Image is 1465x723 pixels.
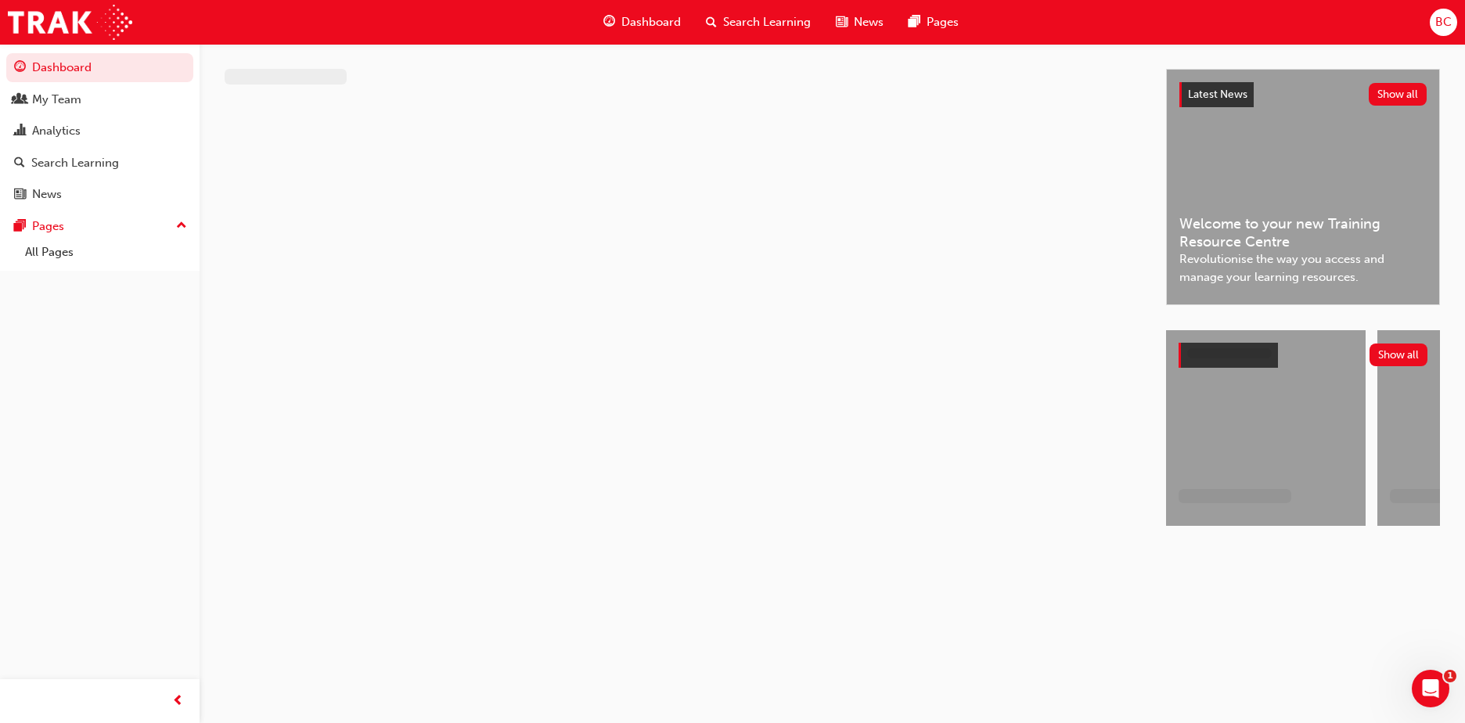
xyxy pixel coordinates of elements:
[1370,344,1428,366] button: Show all
[31,154,119,172] div: Search Learning
[14,156,25,171] span: search-icon
[32,218,64,236] div: Pages
[591,6,693,38] a: guage-iconDashboard
[1188,88,1247,101] span: Latest News
[1430,9,1457,36] button: BC
[6,149,193,178] a: Search Learning
[14,93,26,107] span: people-icon
[1435,13,1452,31] span: BC
[1412,670,1449,707] iframe: Intercom live chat
[32,122,81,140] div: Analytics
[1444,670,1456,682] span: 1
[909,13,920,32] span: pages-icon
[14,188,26,202] span: news-icon
[927,13,959,31] span: Pages
[8,5,132,40] img: Trak
[14,124,26,138] span: chart-icon
[6,212,193,241] button: Pages
[1179,215,1427,250] span: Welcome to your new Training Resource Centre
[693,6,823,38] a: search-iconSearch Learning
[1369,83,1427,106] button: Show all
[836,13,848,32] span: news-icon
[176,216,187,236] span: up-icon
[6,50,193,212] button: DashboardMy TeamAnalyticsSearch LearningNews
[32,185,62,203] div: News
[14,220,26,234] span: pages-icon
[706,13,717,32] span: search-icon
[6,180,193,209] a: News
[1179,250,1427,286] span: Revolutionise the way you access and manage your learning resources.
[1166,69,1440,305] a: Latest NewsShow allWelcome to your new Training Resource CentreRevolutionise the way you access a...
[1179,82,1427,107] a: Latest NewsShow all
[14,61,26,75] span: guage-icon
[6,53,193,82] a: Dashboard
[172,692,184,711] span: prev-icon
[6,117,193,146] a: Analytics
[854,13,884,31] span: News
[32,91,81,109] div: My Team
[896,6,971,38] a: pages-iconPages
[823,6,896,38] a: news-iconNews
[621,13,681,31] span: Dashboard
[723,13,811,31] span: Search Learning
[19,240,193,264] a: All Pages
[1179,343,1427,368] a: Show all
[6,85,193,114] a: My Team
[603,13,615,32] span: guage-icon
